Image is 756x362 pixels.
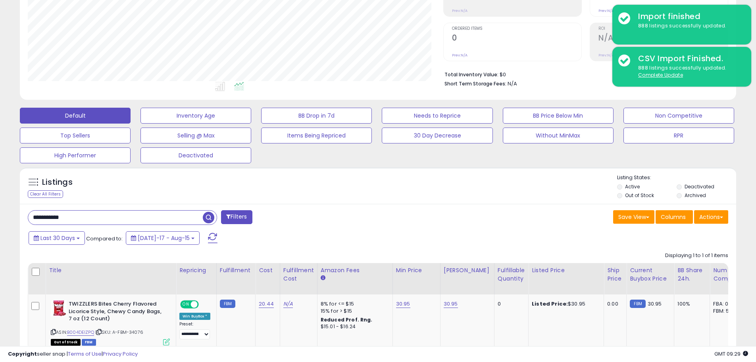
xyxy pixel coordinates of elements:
b: Listed Price: [532,300,568,308]
span: All listings that are currently out of stock and unavailable for purchase on Amazon [51,339,81,346]
a: 30.95 [444,300,458,308]
small: FBM [630,300,645,308]
span: Last 30 Days [40,234,75,242]
div: 0 [498,300,522,308]
div: 0.00 [607,300,620,308]
small: Prev: N/A [452,8,467,13]
div: Preset: [179,321,210,339]
li: $0 [444,69,722,79]
small: FBM [220,300,235,308]
button: RPR [623,128,734,143]
button: Save View [613,210,654,224]
small: Prev: N/A [452,53,467,58]
div: Displaying 1 to 1 of 1 items [665,252,728,259]
small: Prev: N/A [598,53,614,58]
div: 888 listings successfully updated. [632,22,745,30]
div: 888 listings successfully updated. [632,64,745,79]
button: Needs to Reprice [382,108,492,124]
button: Columns [656,210,693,224]
h2: N/A [598,33,728,44]
div: CSV Import Finished. [632,53,745,64]
label: Archived [685,192,706,199]
button: Without MinMax [503,128,614,143]
span: Compared to: [86,235,123,242]
div: [PERSON_NAME] [444,266,491,275]
div: FBA: 0 [713,300,739,308]
span: 2025-09-15 09:29 GMT [714,350,748,358]
div: 15% for > $15 [321,308,387,315]
div: BB Share 24h. [677,266,706,283]
a: B004DEIZPQ [67,329,94,336]
small: Amazon Fees. [321,275,325,282]
button: Actions [694,210,728,224]
div: seller snap | | [8,350,138,358]
div: Fulfillment Cost [283,266,314,283]
a: 20.44 [259,300,274,308]
label: Out of Stock [625,192,654,199]
a: Terms of Use [68,350,102,358]
img: 41gnt5d7z1L._SL40_.jpg [51,300,67,316]
div: Repricing [179,266,213,275]
div: $30.95 [532,300,598,308]
div: Win BuyBox * [179,313,210,320]
b: Total Inventory Value: [444,71,498,78]
button: Items Being Repriced [261,128,372,143]
div: Fulfillable Quantity [498,266,525,283]
span: Columns [661,213,686,221]
div: $15.01 - $16.24 [321,323,387,330]
button: [DATE]-17 - Aug-15 [126,231,200,245]
span: 30.95 [648,300,662,308]
div: Ship Price [607,266,623,283]
b: TWIZZLERS Bites Cherry Flavored Licorice Style, Chewy Candy Bags, 7 oz (12 Count) [69,300,165,325]
span: [DATE]-17 - Aug-15 [138,234,190,242]
div: 8% for <= $15 [321,300,387,308]
h2: 0 [452,33,581,44]
strong: Copyright [8,350,37,358]
u: Complete Update [638,72,683,78]
button: High Performer [20,147,131,163]
button: Selling @ Max [140,128,251,143]
p: Listing States: [617,174,736,182]
a: 30.95 [396,300,410,308]
b: Short Term Storage Fees: [444,80,506,87]
h5: Listings [42,177,73,188]
span: FBM [82,339,96,346]
span: | SKU: A-FBM-34076 [95,329,143,335]
button: Non Competitive [623,108,734,124]
a: N/A [283,300,293,308]
button: Filters [221,210,252,224]
div: Clear All Filters [28,190,63,198]
span: N/A [508,80,517,87]
label: Deactivated [685,183,714,190]
div: Fulfillment [220,266,252,275]
b: Reduced Prof. Rng. [321,316,373,323]
button: BB Price Below Min [503,108,614,124]
div: ASIN: [51,300,170,345]
div: Import finished [632,11,745,22]
div: Num of Comp. [713,266,742,283]
button: BB Drop in 7d [261,108,372,124]
button: Last 30 Days [29,231,85,245]
button: Deactivated [140,147,251,163]
button: 30 Day Decrease [382,128,492,143]
button: Top Sellers [20,128,131,143]
div: 100% [677,300,704,308]
a: Privacy Policy [103,350,138,358]
div: Amazon Fees [321,266,389,275]
span: ROI [598,27,728,31]
div: Current Buybox Price [630,266,671,283]
span: ON [181,301,191,308]
span: Ordered Items [452,27,581,31]
span: OFF [198,301,210,308]
div: Title [49,266,173,275]
small: Prev: N/A [598,8,614,13]
button: Default [20,108,131,124]
div: Min Price [396,266,437,275]
div: Listed Price [532,266,600,275]
button: Inventory Age [140,108,251,124]
div: FBM: 5 [713,308,739,315]
label: Active [625,183,640,190]
div: Cost [259,266,277,275]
